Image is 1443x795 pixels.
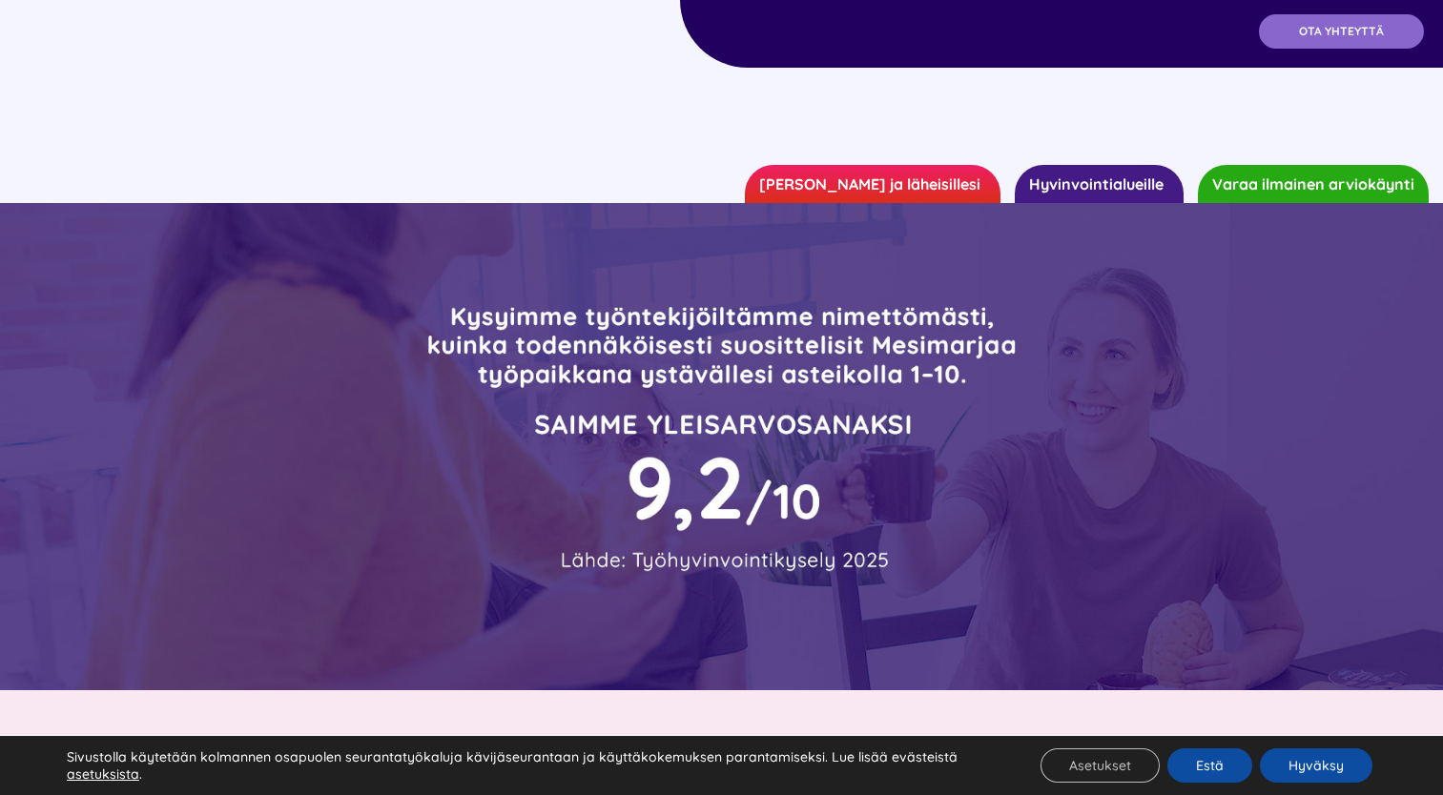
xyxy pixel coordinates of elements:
[67,765,139,783] button: asetuksista
[745,165,1000,203] a: [PERSON_NAME] ja läheisillesi
[1259,14,1424,49] a: OTA YHTEYTTÄ
[1015,165,1184,203] a: Hyvinvointialueille
[1198,165,1429,203] a: Varaa ilmainen arviokäynti
[67,748,994,783] p: Sivustolla käytetään kolmannen osapuolen seurantatyökaluja kävijäseurantaan ja käyttäkokemuksen p...
[1299,25,1384,38] span: OTA YHTEYTTÄ
[1260,748,1372,783] button: Hyväksy
[1167,748,1252,783] button: Estä
[1041,748,1160,783] button: Asetukset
